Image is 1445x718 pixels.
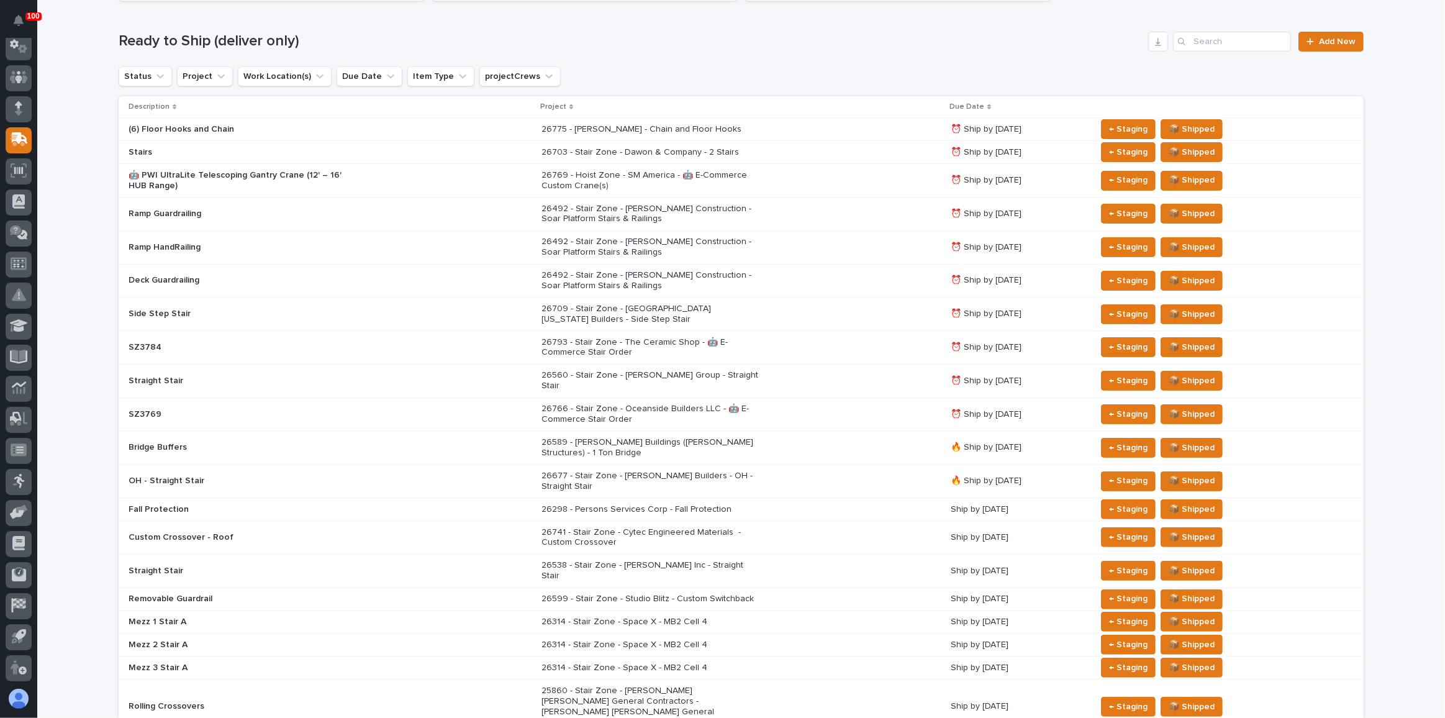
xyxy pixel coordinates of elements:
[541,147,759,158] p: 26703 - Stair Zone - Dawon & Company - 2 Stairs
[119,465,1364,498] tr: OH - Straight Stair26677 - Stair Zone - [PERSON_NAME] Builders - OH - Straight Stair🔥 Ship by [DA...
[129,147,346,158] p: Stairs
[129,617,346,627] p: Mezz 1 Stair A
[1169,473,1215,488] span: 📦 Shipped
[951,532,1086,543] p: Ship by [DATE]
[1169,373,1215,388] span: 📦 Shipped
[119,298,1364,331] tr: Side Step Stair26709 - Stair Zone - [GEOGRAPHIC_DATA] [US_STATE] Builders - Side Step Stair⏰ Ship...
[951,594,1086,604] p: Ship by [DATE]
[1109,340,1148,355] span: ← Staging
[1169,206,1215,221] span: 📦 Shipped
[1161,612,1223,632] button: 📦 Shipped
[1109,660,1148,675] span: ← Staging
[129,342,346,353] p: SZ3784
[1109,473,1148,488] span: ← Staging
[1161,304,1223,324] button: 📦 Shipped
[951,242,1086,253] p: ⏰ Ship by [DATE]
[1109,373,1148,388] span: ← Staging
[541,663,759,673] p: 26314 - Stair Zone - Space X - MB2 Cell 4
[129,532,346,543] p: Custom Crossover - Roof
[6,7,32,34] button: Notifications
[129,275,346,286] p: Deck Guardrailing
[1101,527,1156,547] button: ← Staging
[1173,32,1291,52] input: Search
[541,504,759,515] p: 26298 - Persons Services Corp - Fall Protection
[129,242,346,253] p: Ramp HandRailing
[1101,404,1156,424] button: ← Staging
[1161,527,1223,547] button: 📦 Shipped
[119,398,1364,431] tr: SZ376926766 - Stair Zone - Oceanside Builders LLC - 🤖 E-Commerce Stair Order⏰ Ship by [DATE]← Sta...
[119,520,1364,554] tr: Custom Crossover - Roof26741 - Stair Zone - Cytec Engineered Materials - Custom CrossoverShip by ...
[1101,561,1156,581] button: ← Staging
[119,364,1364,398] tr: Straight Stair26560 - Stair Zone - [PERSON_NAME] Group - Straight Stair⏰ Ship by [DATE]← Staging📦...
[1169,340,1215,355] span: 📦 Shipped
[1101,658,1156,678] button: ← Staging
[119,264,1364,298] tr: Deck Guardrailing26492 - Stair Zone - [PERSON_NAME] Construction - Soar Platform Stairs & Railing...
[541,337,759,358] p: 26793 - Stair Zone - The Ceramic Shop - 🤖 E-Commerce Stair Order
[1161,635,1223,655] button: 📦 Shipped
[951,640,1086,650] p: Ship by [DATE]
[1169,660,1215,675] span: 📦 Shipped
[1109,699,1148,714] span: ← Staging
[541,437,759,458] p: 26589 - [PERSON_NAME] Buildings ([PERSON_NAME] Structures) - 1 Ton Bridge
[951,209,1086,219] p: ⏰ Ship by [DATE]
[1161,404,1223,424] button: 📦 Shipped
[951,376,1086,386] p: ⏰ Ship by [DATE]
[1101,371,1156,391] button: ← Staging
[541,170,759,191] p: 26769 - Hoist Zone - SM America - 🤖 E-Commerce Custom Crane(s)
[951,617,1086,627] p: Ship by [DATE]
[1169,240,1215,255] span: 📦 Shipped
[541,304,759,325] p: 26709 - Stair Zone - [GEOGRAPHIC_DATA] [US_STATE] Builders - Side Step Stair
[27,12,40,20] p: 100
[337,66,402,86] button: Due Date
[951,504,1086,515] p: Ship by [DATE]
[1109,307,1148,322] span: ← Staging
[129,309,346,319] p: Side Step Stair
[1161,337,1223,357] button: 📦 Shipped
[1169,307,1215,322] span: 📦 Shipped
[119,66,172,86] button: Status
[1101,337,1156,357] button: ← Staging
[1109,173,1148,188] span: ← Staging
[1161,119,1223,139] button: 📦 Shipped
[1161,142,1223,162] button: 📦 Shipped
[1169,407,1215,422] span: 📦 Shipped
[1161,204,1223,224] button: 📦 Shipped
[1161,697,1223,717] button: 📦 Shipped
[119,32,1143,50] h1: Ready to Ship (deliver only)
[951,275,1086,286] p: ⏰ Ship by [DATE]
[541,560,759,581] p: 26538 - Stair Zone - [PERSON_NAME] Inc - Straight Stair
[119,164,1364,198] tr: 🤖 PWI UltraLite Telescoping Gantry Crane (12' – 16' HUB Range)26769 - Hoist Zone - SM America - 🤖...
[119,498,1364,520] tr: Fall Protection26298 - Persons Services Corp - Fall ProtectionShip by [DATE]← Staging📦 Shipped
[119,118,1364,141] tr: (6) Floor Hooks and Chain26775 - [PERSON_NAME] - Chain and Floor Hooks⏰ Ship by [DATE]← Staging📦 ...
[129,701,346,712] p: Rolling Crossovers
[1169,637,1215,652] span: 📦 Shipped
[951,566,1086,576] p: Ship by [DATE]
[1109,502,1148,517] span: ← Staging
[1101,271,1156,291] button: ← Staging
[1109,273,1148,288] span: ← Staging
[1161,237,1223,257] button: 📦 Shipped
[1101,438,1156,458] button: ← Staging
[1161,438,1223,458] button: 📦 Shipped
[541,594,759,604] p: 26599 - Stair Zone - Studio Blitz - Custom Switchback
[1169,530,1215,545] span: 📦 Shipped
[541,370,759,391] p: 26560 - Stair Zone - [PERSON_NAME] Group - Straight Stair
[177,66,233,86] button: Project
[1101,589,1156,609] button: ← Staging
[129,442,346,453] p: Bridge Buffers
[479,66,561,86] button: projectCrews
[119,588,1364,611] tr: Removable Guardrail26599 - Stair Zone - Studio Blitz - Custom SwitchbackShip by [DATE]← Staging📦 ...
[1161,171,1223,191] button: 📦 Shipped
[129,124,346,135] p: (6) Floor Hooks and Chain
[540,100,566,114] p: Project
[1109,122,1148,137] span: ← Staging
[1101,171,1156,191] button: ← Staging
[951,442,1086,453] p: 🔥 Ship by [DATE]
[1109,591,1148,606] span: ← Staging
[16,15,32,35] div: Notifications100
[1109,530,1148,545] span: ← Staging
[541,237,759,258] p: 26492 - Stair Zone - [PERSON_NAME] Construction - Soar Platform Stairs & Railings
[1161,658,1223,678] button: 📦 Shipped
[949,100,984,114] p: Due Date
[1161,371,1223,391] button: 📦 Shipped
